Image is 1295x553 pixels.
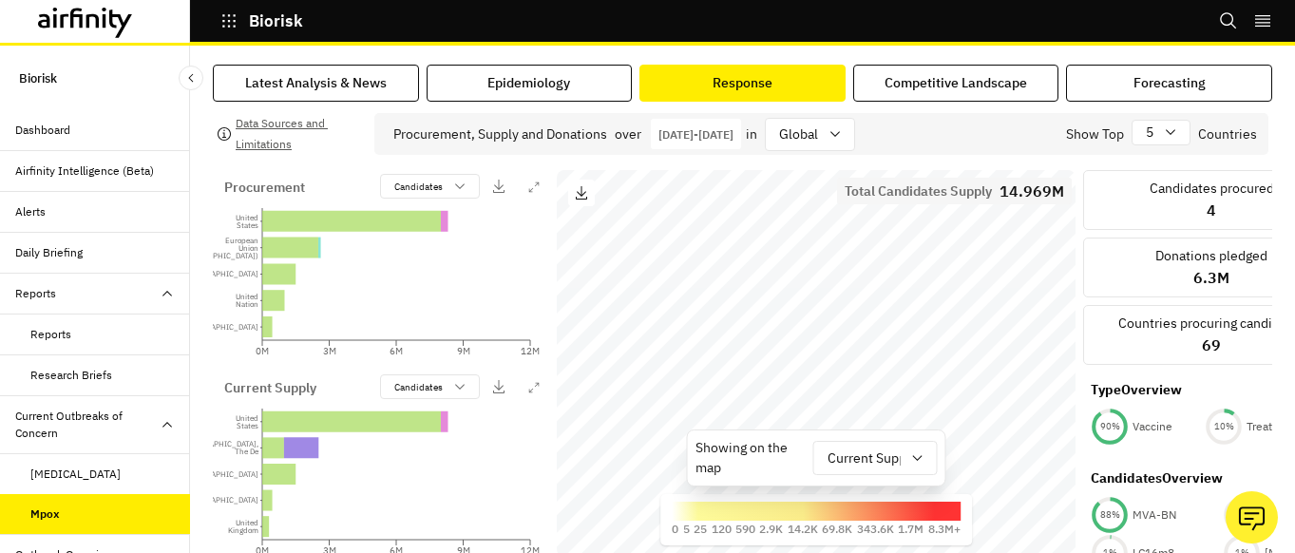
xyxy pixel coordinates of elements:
[236,518,258,527] tspan: United
[759,521,783,538] p: 2.9K
[1000,184,1064,198] p: 14.969M
[228,525,258,535] tspan: Kingdom
[885,73,1027,93] div: Competitive Landscape
[1155,246,1267,266] p: Donations pledged
[1207,199,1216,221] p: 4
[487,73,570,93] div: Epidemiology
[1198,124,1257,144] p: Countries
[181,322,258,332] tspan: [GEOGRAPHIC_DATA]
[658,127,733,142] p: [DATE] - [DATE]
[1226,491,1278,543] button: Ask our analysts
[694,521,707,538] p: 25
[1205,420,1243,433] div: 10 %
[394,180,443,194] p: Candidates
[30,326,71,343] div: Reports
[394,380,443,394] p: Candidates
[15,122,70,139] div: Dashboard
[237,421,258,430] tspan: States
[19,61,57,95] p: Biorisk
[928,521,961,538] p: 8.3M+
[651,119,741,149] button: Interact with the calendar and add the check-in date for your trip.
[845,184,992,198] p: Total Candidates Supply
[237,220,258,230] tspan: States
[235,447,259,456] tspan: The De
[30,367,112,384] div: Research Briefs
[245,73,387,93] div: Latest Analysis & News
[822,521,852,538] p: 69.8K
[179,66,203,90] button: Close Sidebar
[1193,266,1229,289] p: 6.3M
[15,203,46,220] div: Alerts
[236,299,258,309] tspan: Nation
[713,73,772,93] div: Response
[15,285,56,302] div: Reports
[735,521,755,538] p: 590
[323,345,336,357] tspan: 3M
[457,345,470,357] tspan: 9M
[15,244,83,261] div: Daily Briefing
[30,466,121,483] div: [MEDICAL_DATA]
[181,269,258,278] tspan: [GEOGRAPHIC_DATA]
[1219,5,1238,37] button: Search
[256,345,269,357] tspan: 0M
[236,292,258,301] tspan: United
[712,521,732,538] p: 120
[1091,420,1129,433] div: 90 %
[15,162,154,180] div: Airfinity Intelligence (Beta)
[224,378,316,399] p: Current Supply
[249,12,303,29] p: Biorisk
[30,505,60,523] div: Mpox
[695,438,802,478] p: Showing on the map
[1223,508,1261,522] div: 9 %
[220,5,303,37] button: Biorisk
[1146,123,1153,143] p: 5
[1150,179,1274,199] p: Candidates procured
[1066,124,1124,144] p: Show Top
[393,124,607,144] p: Procurement, Supply and Donations
[236,413,258,423] tspan: United
[746,124,757,144] p: in
[615,124,641,144] p: over
[224,178,305,199] p: Procurement
[181,469,258,479] tspan: [GEOGRAPHIC_DATA]
[225,236,258,245] tspan: European
[1133,506,1176,524] p: MVA-BN
[181,495,258,505] tspan: [GEOGRAPHIC_DATA]
[238,243,258,253] tspan: Union
[1091,380,1182,400] p: Type Overview
[1133,418,1172,435] p: Vaccine
[898,521,924,538] p: 1.7M
[683,521,690,538] p: 5
[1091,508,1129,522] div: 88 %
[788,521,818,538] p: 14.2K
[672,521,678,538] p: 0
[176,251,258,260] tspan: ([GEOGRAPHIC_DATA])
[15,408,160,442] div: Current Outbreaks of Concern
[521,345,540,357] tspan: 12M
[236,113,359,155] p: Data Sources and Limitations
[390,345,403,357] tspan: 6M
[1202,334,1221,356] p: 69
[180,439,258,448] tspan: [GEOGRAPHIC_DATA],
[1091,468,1223,488] p: Candidates Overview
[1133,73,1206,93] div: Forecasting
[857,521,894,538] p: 343.6K
[236,213,258,222] tspan: United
